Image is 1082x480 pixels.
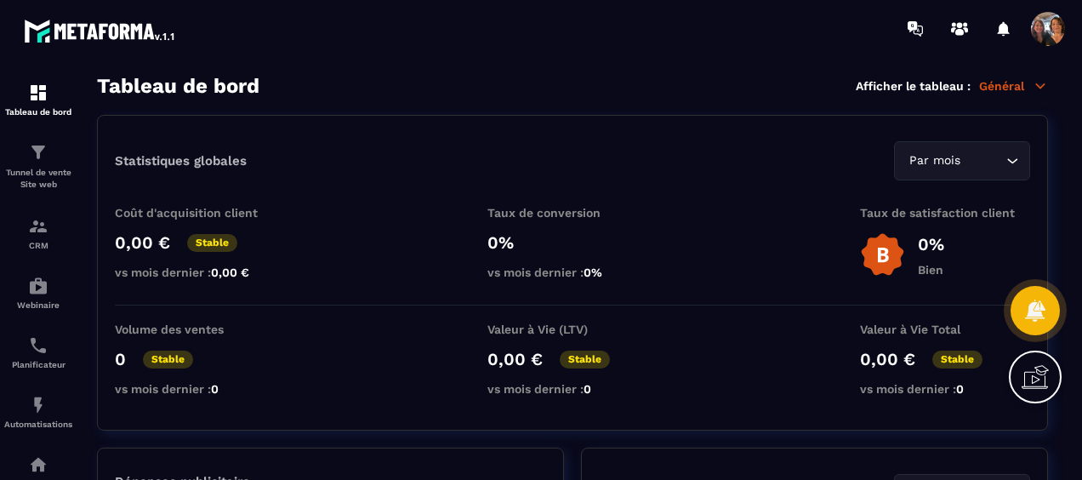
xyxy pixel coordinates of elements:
input: Search for option [964,151,1002,170]
p: Stable [143,351,193,369]
a: formationformationTableau de bord [4,70,72,129]
p: Stable [560,351,610,369]
p: Volume des ventes [115,323,285,336]
img: automations [28,395,48,415]
p: Coût d'acquisition client [115,206,285,220]
img: formation [28,83,48,103]
p: vs mois dernier : [115,382,285,396]
p: 0% [918,234,944,254]
span: 0% [584,266,602,279]
img: formation [28,142,48,163]
span: 0 [584,382,591,396]
a: formationformationTunnel de vente Site web [4,129,72,203]
p: Statistiques globales [115,153,247,169]
img: scheduler [28,335,48,356]
p: Tunnel de vente Site web [4,167,72,191]
span: Par mois [905,151,964,170]
p: 0,00 € [860,349,915,369]
p: Taux de conversion [487,206,658,220]
p: Automatisations [4,420,72,429]
p: 0,00 € [115,232,170,253]
span: 0,00 € [211,266,249,279]
h3: Tableau de bord [97,74,259,98]
p: Afficher le tableau : [856,79,971,93]
p: Bien [918,263,944,277]
p: Stable [932,351,982,369]
p: vs mois dernier : [860,382,1030,396]
p: Valeur à Vie Total [860,323,1030,336]
p: Tableau de bord [4,107,72,117]
p: 0% [487,232,658,253]
img: logo [24,15,177,46]
a: formationformationCRM [4,203,72,263]
p: Valeur à Vie (LTV) [487,323,658,336]
a: schedulerschedulerPlanificateur [4,323,72,382]
img: automations [28,454,48,475]
p: vs mois dernier : [487,266,658,279]
img: automations [28,276,48,296]
p: Planificateur [4,360,72,369]
span: 0 [211,382,219,396]
a: automationsautomationsWebinaire [4,263,72,323]
img: b-badge-o.b3b20ee6.svg [860,232,905,277]
a: automationsautomationsAutomatisations [4,382,72,442]
p: Stable [187,234,237,252]
p: Taux de satisfaction client [860,206,1030,220]
img: formation [28,216,48,237]
div: Search for option [894,141,1030,180]
p: Webinaire [4,300,72,310]
p: 0,00 € [487,349,543,369]
p: vs mois dernier : [115,266,285,279]
p: vs mois dernier : [487,382,658,396]
span: 0 [956,382,964,396]
p: CRM [4,241,72,250]
p: Général [979,78,1048,94]
p: 0 [115,349,126,369]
